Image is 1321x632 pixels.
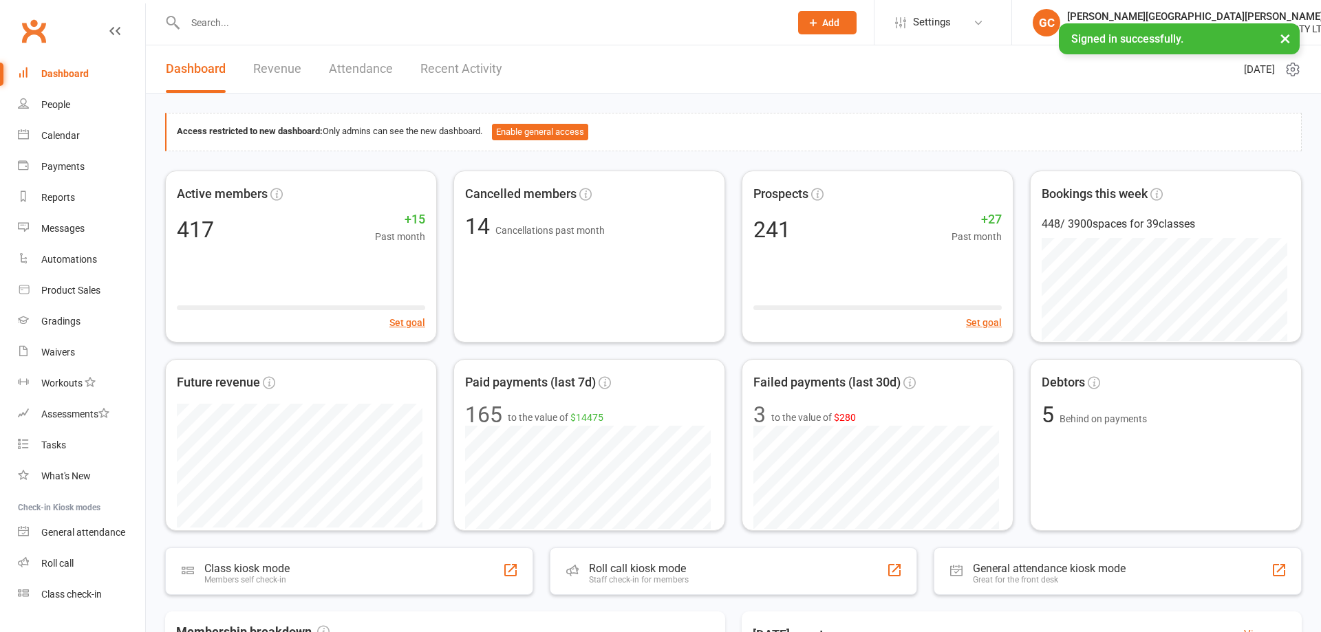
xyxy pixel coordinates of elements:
[1071,32,1183,45] span: Signed in successfully.
[822,17,839,28] span: Add
[18,58,145,89] a: Dashboard
[17,14,51,48] a: Clubworx
[495,225,605,236] span: Cancellations past month
[465,213,495,239] span: 14
[1042,184,1148,204] span: Bookings this week
[204,575,290,585] div: Members self check-in
[18,182,145,213] a: Reports
[18,89,145,120] a: People
[389,315,425,330] button: Set goal
[177,219,214,241] div: 417
[18,120,145,151] a: Calendar
[973,575,1126,585] div: Great for the front desk
[771,410,856,425] span: to the value of
[41,130,80,141] div: Calendar
[18,306,145,337] a: Gradings
[798,11,857,34] button: Add
[41,378,83,389] div: Workouts
[913,7,951,38] span: Settings
[177,184,268,204] span: Active members
[1244,61,1275,78] span: [DATE]
[465,184,577,204] span: Cancelled members
[18,430,145,461] a: Tasks
[18,213,145,244] a: Messages
[41,316,80,327] div: Gradings
[753,184,808,204] span: Prospects
[1042,373,1085,393] span: Debtors
[1042,402,1060,428] span: 5
[18,461,145,492] a: What's New
[41,527,125,538] div: General attendance
[181,13,780,32] input: Search...
[589,562,689,575] div: Roll call kiosk mode
[41,161,85,172] div: Payments
[834,412,856,423] span: $280
[18,368,145,399] a: Workouts
[570,412,603,423] span: $14475
[966,315,1002,330] button: Set goal
[41,439,66,450] div: Tasks
[375,229,425,244] span: Past month
[508,410,603,425] span: to the value of
[18,275,145,306] a: Product Sales
[41,470,91,481] div: What's New
[253,45,301,93] a: Revenue
[41,558,74,569] div: Roll call
[41,68,89,79] div: Dashboard
[41,254,97,265] div: Automations
[1033,9,1060,36] div: GC
[973,562,1126,575] div: General attendance kiosk mode
[589,575,689,585] div: Staff check-in for members
[753,219,791,241] div: 241
[41,589,102,600] div: Class check-in
[492,124,588,140] button: Enable general access
[18,548,145,579] a: Roll call
[18,337,145,368] a: Waivers
[177,126,323,136] strong: Access restricted to new dashboard:
[18,244,145,275] a: Automations
[18,399,145,430] a: Assessments
[18,579,145,610] a: Class kiosk mode
[41,408,109,419] div: Assessments
[41,347,75,358] div: Waivers
[465,373,596,393] span: Paid payments (last 7d)
[41,99,70,110] div: People
[329,45,393,93] a: Attendance
[41,223,85,234] div: Messages
[1273,23,1298,53] button: ×
[177,373,260,393] span: Future revenue
[952,210,1002,230] span: +27
[41,285,100,296] div: Product Sales
[177,124,1291,140] div: Only admins can see the new dashboard.
[753,404,766,426] div: 3
[952,229,1002,244] span: Past month
[375,210,425,230] span: +15
[1060,413,1147,424] span: Behind on payments
[204,562,290,575] div: Class kiosk mode
[1042,215,1290,233] div: 448 / 3900 spaces for 39 classes
[420,45,502,93] a: Recent Activity
[166,45,226,93] a: Dashboard
[465,404,502,426] div: 165
[753,373,901,393] span: Failed payments (last 30d)
[18,517,145,548] a: General attendance kiosk mode
[41,192,75,203] div: Reports
[18,151,145,182] a: Payments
